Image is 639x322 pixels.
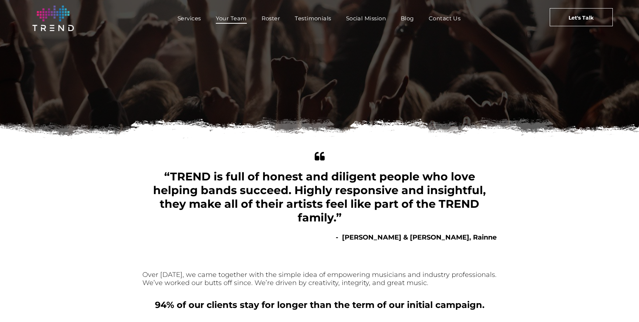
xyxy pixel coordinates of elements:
a: Roster [254,13,288,24]
a: Contact Us [421,13,468,24]
b: - [PERSON_NAME] & [PERSON_NAME], Rainne [336,233,497,241]
span: Let's Talk [569,9,594,27]
a: Social Mission [339,13,393,24]
b: 94% of our clients stay for longer than the term of our initial campaign. [155,299,484,310]
a: Your Team [208,13,254,24]
img: logo [32,6,74,31]
a: Let's Talk [550,8,613,26]
font: Over [DATE], we came together with the simple idea of empowering musicians and industry professio... [142,271,497,287]
a: Testimonials [287,13,338,24]
span: “TREND is full of honest and diligent people who love helping bands succeed. Highly responsive an... [153,170,486,224]
a: Services [170,13,208,24]
a: Blog [393,13,421,24]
